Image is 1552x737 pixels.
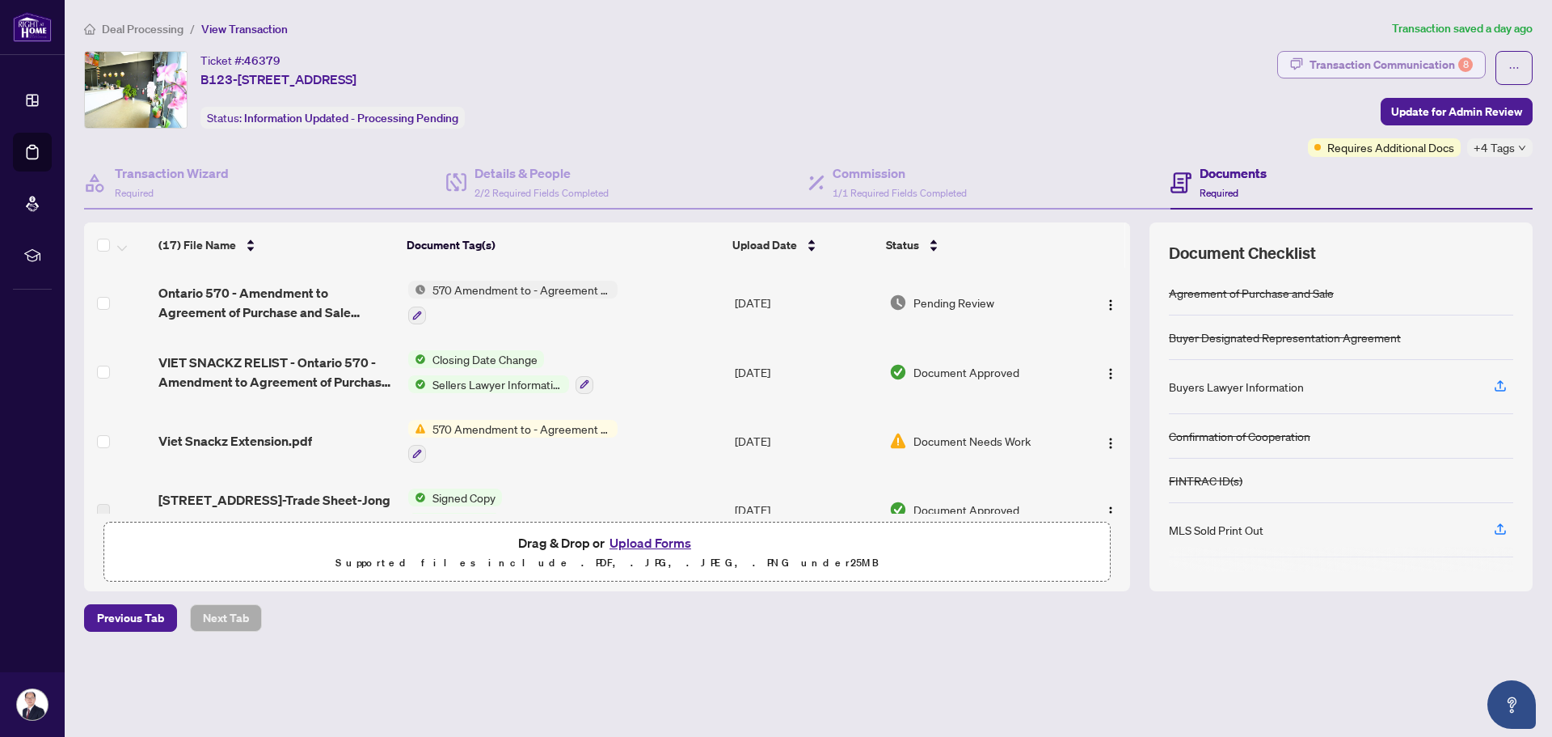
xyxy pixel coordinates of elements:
span: Information Updated - Processing Pending [244,111,458,125]
img: IMG-40752814_1.jpg [85,52,187,128]
th: Document Tag(s) [400,222,726,268]
article: Transaction saved a day ago [1392,19,1533,38]
li: / [190,19,195,38]
button: Status IconClosing Date ChangeStatus IconSellers Lawyer Information [408,350,593,394]
p: Supported files include .PDF, .JPG, .JPEG, .PNG under 25 MB [114,553,1100,573]
span: Pending Review [913,294,994,311]
button: Logo [1098,290,1124,316]
img: Logo [1104,437,1117,450]
span: home [84,23,95,35]
span: B123-[STREET_ADDRESS] [200,70,356,89]
div: 8 [1458,57,1473,72]
button: Status Icon570 Amendment to - Agreement of Purchase and Sale - Commercial [408,281,618,324]
span: 1/1 Required Fields Completed [833,187,967,199]
span: Closing Date Change [426,350,544,368]
h4: Transaction Wizard [115,163,229,183]
span: Document Needs Work [913,432,1031,450]
span: Upload Date [732,236,797,254]
span: Document Checklist [1169,242,1316,265]
img: Status Icon [408,350,426,368]
div: Status: [200,107,465,129]
img: Status Icon [408,489,426,506]
div: Agreement of Purchase and Sale [1169,284,1334,302]
button: Status IconSigned CopyStatus IconTrade Sheet [408,489,507,531]
span: Previous Tab [97,605,164,631]
span: 570 Amendment to - Agreement of Purchase and Sale - Commercial [426,420,618,438]
span: Deal Processing [102,22,183,36]
img: Status Icon [408,375,426,393]
img: Document Status [889,294,907,311]
span: View Transaction [201,22,288,36]
span: Document Approved [913,363,1019,381]
span: VIET SNACKZ RELIST - Ontario 570 - Amendment to Agreement of Purchase and Sale Commercial.pdf [158,353,395,392]
span: Signed Copy [426,489,502,506]
th: (17) File Name [152,222,401,268]
th: Upload Date [726,222,879,268]
button: Logo [1098,359,1124,385]
span: Drag & Drop or [518,532,696,553]
span: [STREET_ADDRESS]-Trade Sheet-Jong to Review 1.pdf [158,490,395,529]
img: Document Status [889,432,907,450]
button: Status Icon570 Amendment to - Agreement of Purchase and Sale - Commercial [408,420,618,464]
span: ellipsis [1508,62,1520,74]
td: [DATE] [728,476,883,544]
td: [DATE] [728,337,883,407]
span: Required [115,187,154,199]
div: Buyer Designated Representation Agreement [1169,328,1401,346]
td: [DATE] [728,268,883,337]
button: Upload Forms [605,532,696,553]
img: Logo [1104,506,1117,519]
img: Logo [1104,299,1117,311]
h4: Details & People [474,163,609,183]
img: Status Icon [408,281,426,299]
img: Logo [1104,367,1117,380]
button: Update for Admin Review [1381,98,1533,125]
div: MLS Sold Print Out [1169,521,1263,539]
span: Update for Admin Review [1391,99,1522,125]
span: Status [886,236,919,254]
div: Buyers Lawyer Information [1169,378,1304,396]
div: Confirmation of Cooperation [1169,427,1310,445]
span: Requires Additional Docs [1327,138,1454,156]
td: [DATE] [728,407,883,477]
div: FINTRAC ID(s) [1169,472,1242,489]
span: 46379 [244,53,280,68]
span: Viet Snackz Extension.pdf [158,431,312,451]
span: +4 Tags [1474,138,1515,157]
div: Transaction Communication [1309,52,1473,78]
img: Status Icon [408,513,426,531]
button: Transaction Communication8 [1277,51,1486,78]
span: Sellers Lawyer Information [426,375,569,393]
span: Drag & Drop orUpload FormsSupported files include .PDF, .JPG, .JPEG, .PNG under25MB [104,523,1110,582]
img: Status Icon [408,420,426,438]
h4: Documents [1200,163,1267,183]
span: Required [1200,187,1238,199]
th: Status [879,222,1071,268]
img: logo [13,12,52,42]
span: Document Approved [913,501,1019,519]
img: Document Status [889,363,907,381]
button: Logo [1098,497,1124,523]
button: Open asap [1487,680,1536,729]
img: Profile Icon [17,689,48,720]
button: Logo [1098,428,1124,454]
button: Next Tab [190,604,262,632]
span: down [1518,144,1526,152]
button: Previous Tab [84,604,177,632]
img: Document Status [889,501,907,519]
span: Ontario 570 - Amendment to Agreement of Purchase and Sale Commercial 2.pdf [158,283,395,322]
span: 2/2 Required Fields Completed [474,187,609,199]
span: (17) File Name [158,236,236,254]
span: 570 Amendment to - Agreement of Purchase and Sale - Commercial [426,281,618,299]
h4: Commission [833,163,967,183]
span: Trade Sheet [426,513,500,531]
div: Ticket #: [200,51,280,70]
